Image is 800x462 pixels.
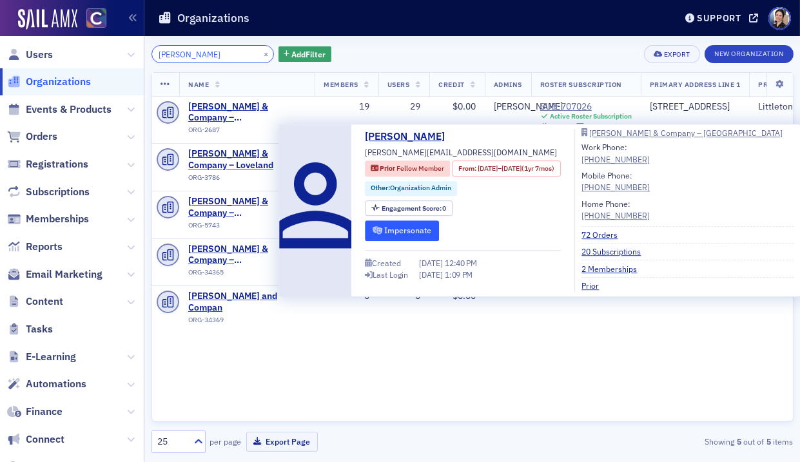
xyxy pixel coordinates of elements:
[550,112,632,120] div: Active Roster Subscription
[246,432,318,452] button: Export Page
[478,164,554,174] div: – (1yr 7mos)
[494,80,522,89] span: Admins
[540,101,632,113] a: SUB-707026
[7,294,63,309] a: Content
[77,8,106,30] a: View Homepage
[324,101,369,113] div: 19
[260,48,272,59] button: ×
[188,316,306,329] div: ORG-34369
[7,130,57,144] a: Orders
[445,270,473,280] span: 1:09 PM
[365,220,439,240] button: Impersonate
[697,12,741,24] div: Support
[735,436,744,447] strong: 5
[188,196,306,218] span: Haynie & Company – Salt Lake City, UT
[188,80,209,89] span: Name
[324,80,358,89] span: Members
[380,164,396,173] span: Prior
[188,291,306,313] a: [PERSON_NAME] and Compan
[26,294,63,309] span: Content
[768,7,791,30] span: Profile
[7,350,76,364] a: E-Learning
[7,157,88,171] a: Registrations
[26,48,53,62] span: Users
[188,148,306,171] span: Haynie & Company – Loveland
[438,80,464,89] span: Credit
[365,146,557,158] span: [PERSON_NAME][EMAIL_ADDRESS][DOMAIN_NAME]
[387,101,421,113] div: 29
[177,10,249,26] h1: Organizations
[26,405,63,419] span: Finance
[419,270,445,280] span: [DATE]
[26,377,86,391] span: Automations
[664,51,690,58] div: Export
[581,209,650,221] a: [PHONE_NUMBER]
[26,212,89,226] span: Memberships
[151,45,275,63] input: Search…
[650,101,741,113] div: [STREET_ADDRESS]
[494,101,563,113] a: [PERSON_NAME]
[26,130,57,144] span: Orders
[650,80,741,89] span: Primary Address Line 1
[581,229,627,240] a: 72 Orders
[26,432,64,447] span: Connect
[765,436,774,447] strong: 5
[7,267,102,282] a: Email Marketing
[458,164,478,174] span: From :
[453,101,476,112] span: $0.00
[372,260,401,267] div: Created
[26,102,112,117] span: Events & Products
[581,129,794,137] a: [PERSON_NAME] & Company – [GEOGRAPHIC_DATA]
[7,48,53,62] a: Users
[26,267,102,282] span: Email Marketing
[188,126,306,139] div: ORG-2687
[371,183,451,193] a: Other:Organization Admin
[581,263,647,274] a: 2 Memberships
[705,45,793,63] button: New Organization
[292,48,326,60] span: Add Filter
[26,322,53,336] span: Tasks
[581,246,650,258] a: 20 Subscriptions
[210,436,242,447] label: per page
[550,123,572,131] div: Annual
[188,101,306,124] span: Haynie & Company – Littleton
[644,45,700,63] button: Export
[419,258,445,268] span: [DATE]
[581,153,650,165] a: [PHONE_NUMBER]
[365,200,453,217] div: Engagement Score: 0
[26,75,91,89] span: Organizations
[278,46,331,63] button: AddFilter
[387,80,410,89] span: Users
[26,240,63,254] span: Reports
[371,183,390,192] span: Other :
[26,157,88,171] span: Registrations
[373,272,408,279] div: Last Login
[18,9,77,30] img: SailAMX
[158,435,186,448] div: 25
[188,244,306,266] a: [PERSON_NAME] & Company – [GEOGRAPHIC_DATA]
[453,160,561,177] div: From: 2018-09-20 00:00:00
[365,181,457,196] div: Other:
[86,8,106,28] img: SailAMX
[581,141,650,165] div: Work Phone:
[26,185,90,199] span: Subscriptions
[589,436,794,447] div: Showing out of items
[7,322,53,336] a: Tasks
[396,164,444,173] span: Fellow Member
[502,164,522,173] span: [DATE]
[382,204,443,213] span: Engagement Score :
[586,123,629,131] div: Manual x0469
[188,148,306,171] a: [PERSON_NAME] & Company – Loveland
[7,377,86,391] a: Automations
[7,212,89,226] a: Memberships
[581,198,650,222] div: Home Phone:
[705,47,793,59] a: New Organization
[7,405,63,419] a: Finance
[26,350,76,364] span: E-Learning
[188,268,306,281] div: ORG-34365
[581,169,650,193] div: Mobile Phone:
[589,130,783,137] div: [PERSON_NAME] & Company – [GEOGRAPHIC_DATA]
[188,196,306,218] a: [PERSON_NAME] & Company – [GEOGRAPHIC_DATA], [GEOGRAPHIC_DATA]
